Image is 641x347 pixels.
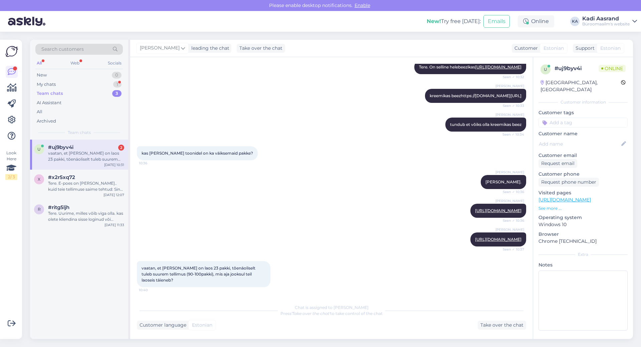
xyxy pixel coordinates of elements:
span: Seen ✓ 10:34 [499,132,524,137]
span: Online [599,65,626,72]
div: Socials [106,59,123,67]
i: 'Take over the chat' [291,311,330,316]
span: Estonian [600,45,621,52]
div: All [35,59,43,67]
div: Archived [37,118,56,125]
a: [URL][DOMAIN_NAME] [475,237,521,242]
div: Take over the chat [478,321,526,330]
span: Estonian [192,322,212,329]
span: u [37,147,41,152]
input: Add a tag [539,118,628,128]
p: Customer tags [539,109,628,116]
p: Operating system [539,214,628,221]
span: Seen ✓ 10:36 [499,218,524,223]
span: Tere. On selline helebeezikas [419,64,521,69]
div: My chats [37,81,56,88]
div: [GEOGRAPHIC_DATA], [GEOGRAPHIC_DATA] [541,79,621,93]
span: Estonian [544,45,564,52]
div: 2 / 3 [5,174,17,180]
div: Take over the chat [237,44,285,53]
div: Web [69,59,81,67]
p: Customer phone [539,171,628,178]
div: vaatan, et [PERSON_NAME] on laos 23 pakki, tõenäoliselt tuleb suurem tellimus (90-100pakki), mis ... [48,150,124,162]
span: 10:36 [139,161,164,166]
span: [PERSON_NAME] [495,112,524,117]
span: kreemikas beezhttps://[DOMAIN_NAME][URL] [430,93,521,98]
span: Chat is assigned to [PERSON_NAME] [295,305,369,310]
p: Notes [539,262,628,269]
div: Customer [512,45,538,52]
div: leading the chat [189,45,229,52]
span: vaatan, et [PERSON_NAME] on laos 23 pakki, tõenäoliselt tuleb suurem tellimus (90-100pakki), mis ... [142,266,256,283]
div: 2 [118,145,124,151]
span: u [544,67,547,72]
span: Enable [353,2,372,8]
div: Team chats [37,90,63,97]
div: KA [570,17,580,26]
div: Büroomaailm's website [582,21,630,27]
p: Customer name [539,130,628,137]
input: Add name [539,140,620,148]
span: #x2r5xq72 [48,174,75,180]
div: Support [573,45,595,52]
div: Try free [DATE]: [427,17,481,25]
div: Customer language [137,322,186,329]
div: Customer information [539,99,628,105]
div: Request phone number [539,178,599,187]
div: Tere. E-poes on [PERSON_NAME].. kuid teie tellimuse saime tehtud: Sinu tellimuse number on: 20002... [48,180,124,192]
div: 3 [112,90,122,97]
div: [DATE] 11:33 [104,222,124,227]
p: Windows 10 [539,221,628,228]
p: Browser [539,231,628,238]
div: [DATE] 12:07 [103,192,124,197]
a: [URL][DOMAIN_NAME] [475,208,521,213]
p: Chrome [TECHNICAL_ID] [539,238,628,245]
a: [URL][DOMAIN_NAME] [475,64,521,69]
span: [PERSON_NAME]. [485,179,521,184]
b: New! [427,18,441,24]
span: [PERSON_NAME] [140,44,180,52]
span: 10:40 [139,288,164,293]
span: kas [PERSON_NAME] toonidel on ka väiksemaid pakke? [142,151,253,156]
p: See more ... [539,205,628,211]
span: x [38,177,40,182]
span: [PERSON_NAME] [495,198,524,203]
span: Press to take control of the chat [280,311,383,316]
div: Request email [539,159,577,168]
div: Tere. Uurime, milles võib viga olla. kas olete kliendina sisse loginud või külalisena? [48,210,124,222]
div: 1 [113,81,122,88]
span: #uj9byv4i [48,144,73,150]
div: All [37,109,42,115]
div: 0 [112,72,122,78]
div: AI Assistant [37,100,61,106]
span: tundub et võiks olla kreemikas beez [450,122,521,127]
span: Seen ✓ 10:37 [499,247,524,252]
span: Team chats [68,130,91,136]
div: [DATE] 10:31 [104,162,124,167]
div: Look Here [5,150,17,180]
img: Askly Logo [5,45,18,58]
div: Online [518,15,554,27]
span: [PERSON_NAME] [495,227,524,232]
span: [PERSON_NAME] [495,170,524,175]
p: Visited pages [539,189,628,196]
span: r [38,207,41,212]
span: Search customers [41,46,84,53]
div: Kadi Aasrand [582,16,630,21]
span: [PERSON_NAME] [495,83,524,89]
div: # uj9byv4i [555,64,599,72]
a: [URL][DOMAIN_NAME] [539,197,591,203]
div: Extra [539,251,628,257]
span: #ritg5ljh [48,204,69,210]
a: Kadi AasrandBüroomaailm's website [582,16,637,27]
div: New [37,72,47,78]
span: Seen ✓ 10:36 [499,189,524,194]
span: Seen ✓ 10:32 [499,74,524,79]
p: Customer email [539,152,628,159]
span: Seen ✓ 10:33 [499,103,524,108]
button: Emails [483,15,510,28]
